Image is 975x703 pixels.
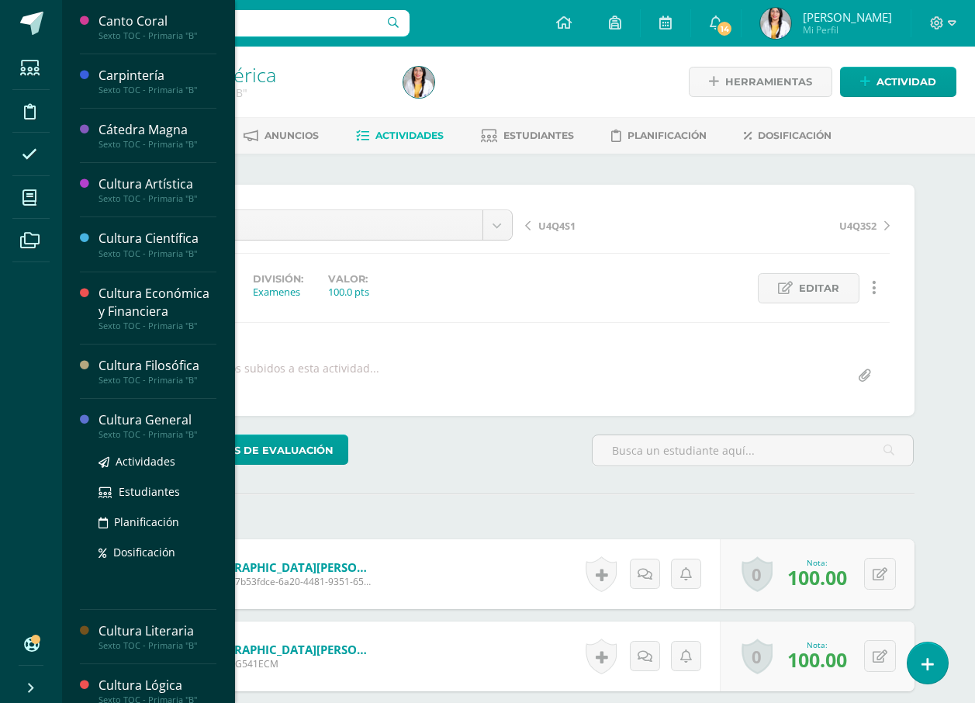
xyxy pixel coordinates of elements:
[99,12,216,41] a: Canto CoralSexto TOC - Primaria "B"
[123,435,348,465] a: Herramientas de evaluación
[121,64,385,85] h1: Cultura Numérica
[525,217,707,233] a: U4Q4S1
[99,677,216,694] div: Cultura Lógica
[149,210,512,240] a: U4SE
[187,575,373,588] span: Estudiante 7b53fdce-6a20-4481-9351-6500ee31beee
[481,123,574,148] a: Estudiantes
[99,193,216,204] div: Sexto TOC - Primaria "B"
[187,657,373,670] span: Estudiante G541ECM
[707,217,890,233] a: U4Q3S2
[742,556,773,592] a: 0
[99,67,216,95] a: CarpinteríaSexto TOC - Primaria "B"
[72,10,410,36] input: Busca un usuario...
[760,8,791,39] img: 4f05ca517658fb5b67f16f05fa13a979.png
[787,564,847,590] span: 100.00
[99,543,216,561] a: Dosificación
[758,130,832,141] span: Dosificación
[121,85,385,100] div: Sexto TOC - Primaria 'B'
[99,230,216,258] a: Cultura CientíficaSexto TOC - Primaria "B"
[99,320,216,331] div: Sexto TOC - Primaria "B"
[99,175,216,193] div: Cultura Artística
[628,130,707,141] span: Planificación
[839,219,876,233] span: U4Q3S2
[787,639,847,650] div: Nota:
[99,121,216,150] a: Cátedra MagnaSexto TOC - Primaria "B"
[99,230,216,248] div: Cultura Científica
[119,484,180,499] span: Estudiantes
[538,219,576,233] span: U4Q4S1
[99,285,216,331] a: Cultura Económica y FinancieraSexto TOC - Primaria "B"
[99,12,216,30] div: Canto Coral
[99,622,216,651] a: Cultura LiterariaSexto TOC - Primaria "B"
[99,30,216,41] div: Sexto TOC - Primaria "B"
[99,248,216,259] div: Sexto TOC - Primaria "B"
[876,68,936,96] span: Actividad
[154,436,334,465] span: Herramientas de evaluación
[161,210,471,240] span: U4SE
[503,130,574,141] span: Estudiantes
[375,130,444,141] span: Actividades
[742,639,773,674] a: 0
[99,622,216,640] div: Cultura Literaria
[99,139,216,150] div: Sexto TOC - Primaria "B"
[187,642,373,657] a: [DEMOGRAPHIC_DATA][PERSON_NAME]
[803,23,892,36] span: Mi Perfil
[99,357,216,386] a: Cultura FilosóficaSexto TOC - Primaria "B"
[244,123,319,148] a: Anuncios
[803,9,892,25] span: [PERSON_NAME]
[99,357,216,375] div: Cultura Filosófica
[99,121,216,139] div: Cátedra Magna
[187,559,373,575] a: [DEMOGRAPHIC_DATA][PERSON_NAME]
[611,123,707,148] a: Planificación
[99,411,216,429] div: Cultura General
[403,67,434,98] img: 4f05ca517658fb5b67f16f05fa13a979.png
[158,361,379,391] div: No hay archivos subidos a esta actividad...
[787,646,847,673] span: 100.00
[99,175,216,204] a: Cultura ArtísticaSexto TOC - Primaria "B"
[99,429,216,440] div: Sexto TOC - Primaria "B"
[328,285,369,299] div: 100.0 pts
[356,123,444,148] a: Actividades
[725,68,812,96] span: Herramientas
[787,557,847,568] div: Nota:
[99,85,216,95] div: Sexto TOC - Primaria "B"
[593,435,914,466] input: Busca un estudiante aquí...
[99,452,216,470] a: Actividades
[113,545,175,559] span: Dosificación
[99,640,216,651] div: Sexto TOC - Primaria "B"
[99,67,216,85] div: Carpintería
[99,375,216,386] div: Sexto TOC - Primaria "B"
[253,273,303,285] label: División:
[840,67,956,97] a: Actividad
[328,273,369,285] label: Valor:
[114,514,179,529] span: Planificación
[99,483,216,500] a: Estudiantes
[116,454,175,469] span: Actividades
[716,20,733,37] span: 14
[744,123,832,148] a: Dosificación
[253,285,303,299] div: Examenes
[99,513,216,531] a: Planificación
[264,130,319,141] span: Anuncios
[689,67,832,97] a: Herramientas
[799,274,839,303] span: Editar
[99,285,216,320] div: Cultura Económica y Financiera
[99,411,216,440] a: Cultura GeneralSexto TOC - Primaria "B"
